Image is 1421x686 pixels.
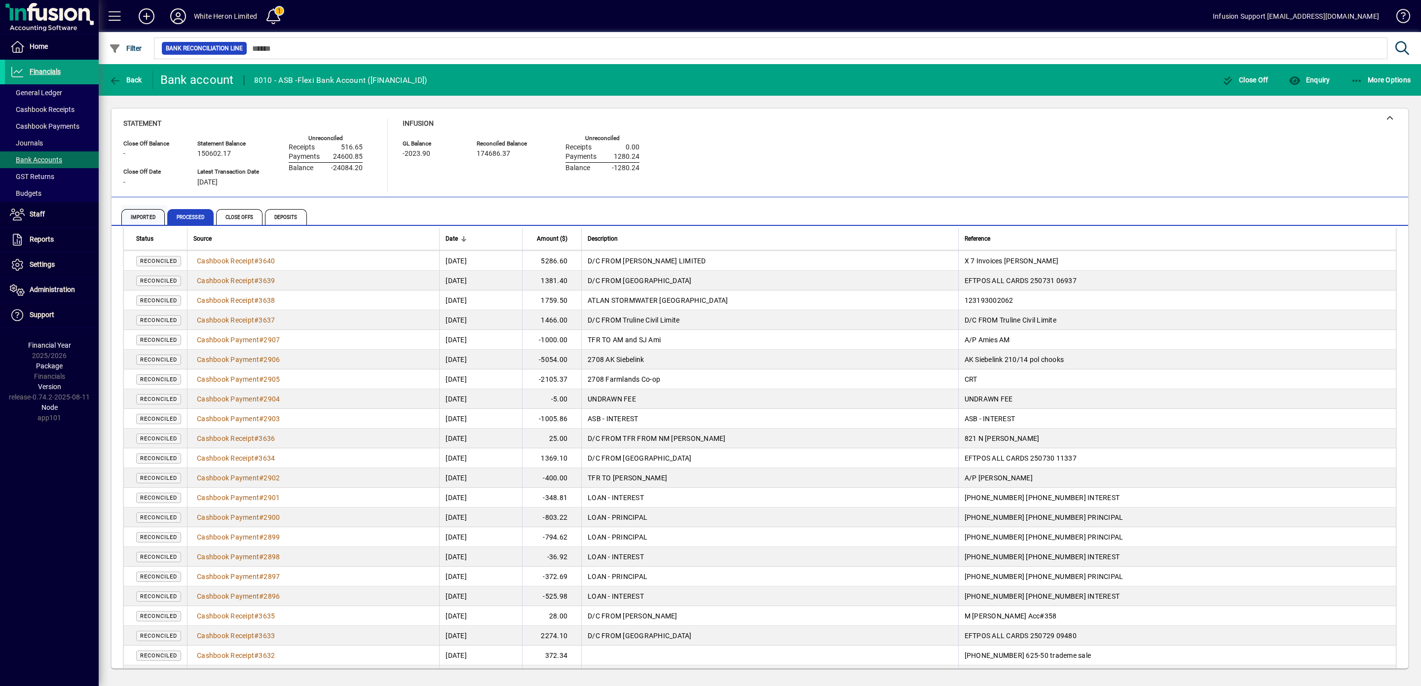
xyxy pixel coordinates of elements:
span: Close Off Balance [123,141,183,147]
span: # [259,494,263,502]
td: [DATE] [439,626,522,646]
a: Cashbook Receipt#3632 [193,650,278,661]
span: Cashbook Receipt [197,434,254,442]
span: 0.00 [626,144,639,151]
span: 3637 [259,316,275,324]
span: D/C FROM Truline Civil Limite [965,316,1056,324]
span: -2023.90 [403,150,430,158]
span: 2905 [263,375,280,383]
span: Balance [565,164,590,172]
a: Home [5,35,99,59]
span: 3640 [259,257,275,265]
span: Date [446,233,458,244]
span: [PHONE_NUMBER] [PHONE_NUMBER] INTEREST [965,553,1120,561]
span: -24084.20 [331,164,363,172]
td: [DATE] [439,567,522,586]
span: ATLAN STORMWATER [GEOGRAPHIC_DATA] [588,296,728,304]
span: [PHONE_NUMBER] [PHONE_NUMBER] PRINCIPAL [965,513,1123,521]
span: Reconciled [140,554,177,560]
span: 2897 [263,573,280,580]
td: -794.62 [522,527,581,547]
span: Cashbook Payment [197,336,259,344]
span: Receipts [565,144,592,151]
a: Cashbook Payment#2903 [193,413,283,424]
span: Cashbook Payment [197,395,259,403]
span: 2898 [263,553,280,561]
span: # [259,356,263,363]
a: Cashbook Payment#2900 [193,512,283,523]
span: M [PERSON_NAME] Acc#358 [965,612,1057,620]
a: Reports [5,227,99,252]
td: -5.00 [522,389,581,409]
span: X 7 Invoices [PERSON_NAME] [965,257,1059,265]
a: Cashbook Receipt#3637 [193,315,278,325]
span: # [254,651,259,659]
span: TFR TO [PERSON_NAME] [588,474,667,482]
span: 3634 [259,454,275,462]
span: # [254,632,259,640]
a: Cashbook Payment#2904 [193,394,283,404]
span: [PHONE_NUMBER] [PHONE_NUMBER] INTEREST [965,592,1120,600]
td: [DATE] [439,527,522,547]
span: [PHONE_NUMBER] [PHONE_NUMBER] PRINCIPAL [965,533,1123,541]
span: Cashbook Receipt [197,612,254,620]
a: Knowledge Base [1389,2,1409,34]
span: 2907 [263,336,280,344]
td: [DATE] [439,330,522,350]
span: # [259,533,263,541]
span: # [254,612,259,620]
span: UNDRAWN FEE [965,395,1013,403]
span: LOAN - INTEREST [588,592,644,600]
td: 25.00 [522,429,581,448]
span: 150602.17 [197,150,231,158]
td: [DATE] [439,290,522,310]
span: D/C FROM [GEOGRAPHIC_DATA] [588,454,692,462]
span: Cashbook Payment [197,513,259,521]
td: -348.81 [522,488,581,507]
span: [PHONE_NUMBER] [PHONE_NUMBER] PRINCIPAL [965,573,1123,580]
td: -1000.00 [522,330,581,350]
span: - [123,150,125,158]
a: Staff [5,202,99,227]
span: # [254,296,259,304]
span: # [259,336,263,344]
span: Financial Year [28,341,71,349]
label: Unreconciled [585,135,620,142]
a: Cashbook Payment#2905 [193,374,283,385]
span: - [123,179,125,186]
span: EFTPOS ALL CARDS 250730 11337 [965,454,1077,462]
span: Deposits [265,209,307,225]
td: -36.92 [522,547,581,567]
td: 5286.60 [522,251,581,271]
button: Add [131,7,162,25]
span: 24600.85 [333,153,363,161]
a: Cashbook Receipt#3636 [193,433,278,444]
span: Budgets [10,189,41,197]
button: More Options [1348,71,1414,89]
td: [DATE] [439,586,522,606]
span: Financials [30,68,61,75]
span: D/C FROM [GEOGRAPHIC_DATA] [588,632,692,640]
td: [DATE] [439,468,522,488]
button: Profile [162,7,194,25]
span: Cashbook Payment [197,533,259,541]
a: Cashbook Payment#2898 [193,551,283,562]
span: # [259,375,263,383]
a: Journals [5,135,99,151]
span: 821 N [PERSON_NAME] [965,434,1040,442]
span: AK Siebelink 210/14 pol chooks [965,356,1064,363]
td: [DATE] [439,507,522,527]
td: -803.22 [522,507,581,527]
span: ASB - INTEREST [588,415,638,423]
button: Filter [107,39,145,57]
span: 2708 Farmlands Co-op [588,375,660,383]
span: Node [41,403,58,411]
span: Cashbook Payment [197,356,259,363]
span: Close Off [1222,76,1269,84]
span: Reconciled [140,396,177,402]
span: 123193002062 [965,296,1013,304]
td: [DATE] [439,606,522,626]
span: Cashbook Receipt [197,277,254,285]
span: Reconciled [140,297,177,304]
span: Journals [10,139,43,147]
